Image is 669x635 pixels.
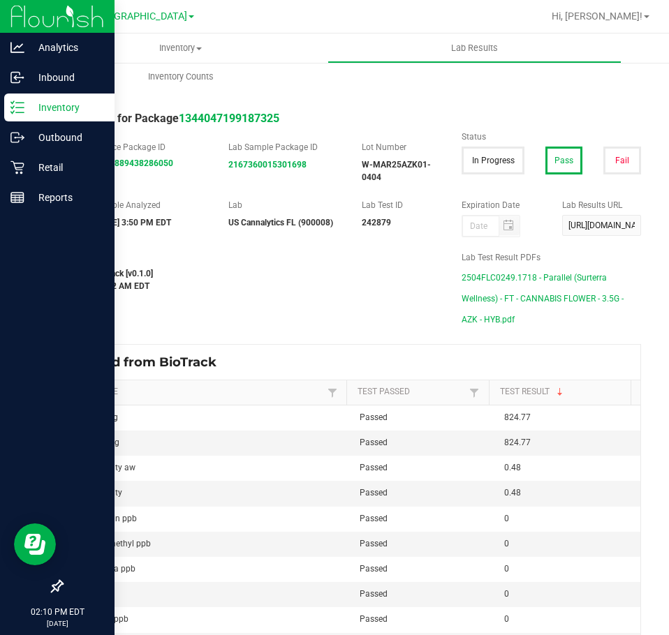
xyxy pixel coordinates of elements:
[462,267,641,330] span: 2504FLC0249.1718 - Parallel (Surterra Wellness) - FT - CANNABIS FLOWER - 3.5G - AZK - HYB.pdf
[432,42,517,54] span: Lab Results
[360,412,388,422] span: Passed
[362,218,391,227] strong: 242879
[10,190,24,204] inline-svg: Reports
[504,564,509,574] span: 0
[504,514,509,523] span: 0
[24,39,108,56] p: Analytics
[545,147,583,174] button: Pass
[228,218,333,227] strong: US Cannalytics FL (900008)
[34,42,328,54] span: Inventory
[504,438,531,447] span: 824.77
[24,69,108,86] p: Inbound
[228,141,341,154] label: Lab Sample Package ID
[61,251,441,264] label: Last Modified
[360,614,388,624] span: Passed
[554,387,566,398] span: Sortable
[360,514,388,523] span: Passed
[462,147,524,174] button: In Progress
[95,218,171,227] strong: [DATE] 3:50 PM EDT
[358,387,466,398] a: Test PassedSortable
[6,606,108,618] p: 02:10 PM EDT
[360,438,388,447] span: Passed
[603,147,641,174] button: Fail
[73,354,227,370] span: Synced from BioTrack
[129,70,233,83] span: Inventory Counts
[328,33,622,63] a: Lab Results
[552,10,642,22] span: Hi, [PERSON_NAME]!
[462,130,641,143] label: Status
[24,189,108,206] p: Reports
[61,112,279,125] span: Lab Result for Package
[24,159,108,176] p: Retail
[360,564,388,574] span: Passed
[504,412,531,422] span: 824.77
[95,141,207,154] label: Source Package ID
[228,199,341,211] label: Lab
[228,160,307,170] a: 2167360015301698
[362,160,431,182] strong: W-MAR25AZK01-0404
[14,523,56,565] iframe: Resource center
[10,100,24,114] inline-svg: Inventory
[179,112,279,125] a: 1344047199187325
[466,384,483,401] a: Filter
[504,463,521,472] span: 0.48
[24,129,108,146] p: Outbound
[34,62,328,91] a: Inventory Counts
[10,70,24,84] inline-svg: Inbound
[73,387,323,398] a: Test NameSortable
[10,40,24,54] inline-svg: Analytics
[362,199,441,211] label: Lab Test ID
[504,614,509,624] span: 0
[504,539,509,548] span: 0
[360,488,388,498] span: Passed
[362,141,441,154] label: Lot Number
[360,589,388,599] span: Passed
[462,251,641,264] label: Lab Test Result PDFs
[34,33,328,63] a: Inventory
[24,99,108,116] p: Inventory
[500,387,626,398] a: Test ResultSortable
[504,589,509,599] span: 0
[10,130,24,144] inline-svg: Outbound
[95,158,173,168] a: 6092889438286050
[462,199,541,211] label: Expiration Date
[360,539,388,548] span: Passed
[6,618,108,629] p: [DATE]
[360,463,388,472] span: Passed
[504,488,521,498] span: 0.48
[95,199,207,211] label: Sample Analyzed
[324,384,341,401] a: Filter
[10,160,24,174] inline-svg: Retail
[562,199,641,211] label: Lab Results URL
[91,10,187,22] span: [GEOGRAPHIC_DATA]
